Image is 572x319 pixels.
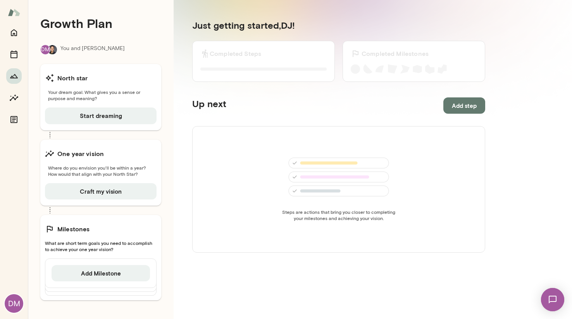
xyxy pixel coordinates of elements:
button: Sessions [6,47,22,62]
button: Add Milestone [52,265,150,281]
h6: Completed Milestones [362,49,429,58]
span: Where do you envision you'll be within a year? How would that align with your North Star? [45,165,157,177]
h6: North star [57,73,88,83]
h5: Just getting started, DJ ! [192,19,485,31]
div: Add Milestone [45,258,157,288]
button: Insights [6,90,22,106]
img: Ryan Tang [48,45,57,54]
span: What are short term goals you need to accomplish to achieve your one year vision? [45,240,157,252]
h6: One year vision [57,149,104,158]
button: Add step [443,97,485,114]
button: Craft my vision [45,183,157,199]
span: Your dream goal. What gives you a sense or purpose and meaning? [45,89,157,101]
img: Mento [8,5,20,20]
h6: Completed Steps [210,49,261,58]
div: DM [40,45,50,55]
h5: Up next [192,97,226,114]
h4: Growth Plan [40,16,161,31]
div: DM [5,294,23,313]
p: You and [PERSON_NAME] [60,45,125,55]
h6: Milestones [57,224,90,234]
button: Home [6,25,22,40]
span: Steps are actions that bring you closer to completing your milestones and achieving your vision. [280,209,398,221]
button: Documents [6,112,22,127]
button: Growth Plan [6,68,22,84]
button: Start dreaming [45,107,157,124]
